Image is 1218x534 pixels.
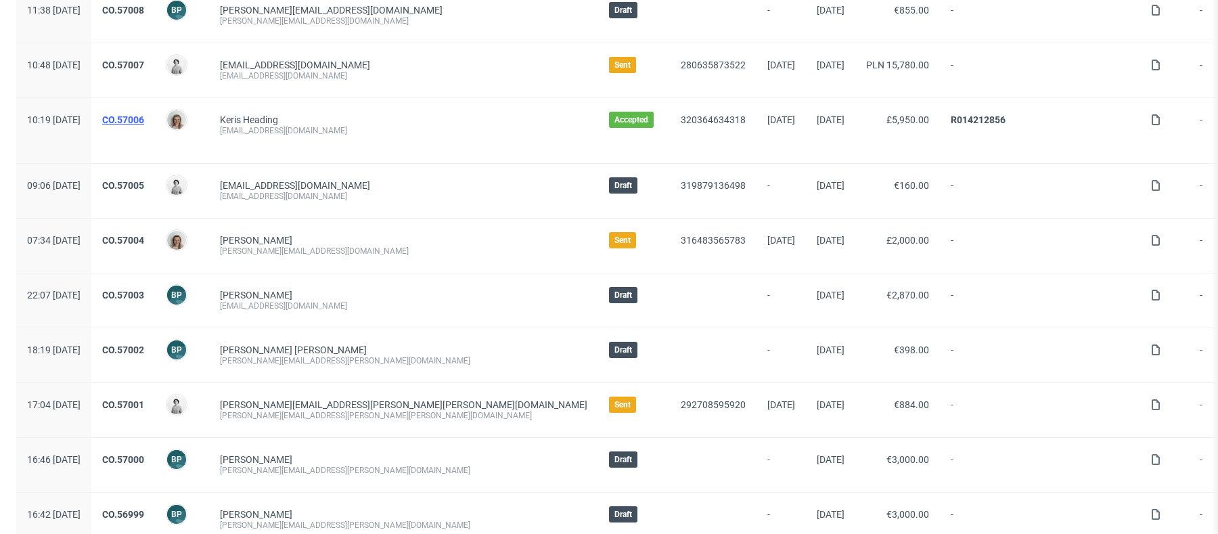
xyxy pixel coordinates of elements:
[886,454,929,465] span: €3,000.00
[894,5,929,16] span: €855.00
[614,5,632,16] span: Draft
[27,114,81,125] span: 10:19 [DATE]
[220,454,292,465] a: [PERSON_NAME]
[27,399,81,410] span: 17:04 [DATE]
[614,344,632,355] span: Draft
[767,180,795,202] span: -
[886,509,929,520] span: €3,000.00
[951,399,1129,421] span: -
[681,60,746,70] a: 280635873522
[102,60,144,70] a: CO.57007
[220,5,443,16] span: [PERSON_NAME][EMAIL_ADDRESS][DOMAIN_NAME]
[951,509,1129,531] span: -
[817,180,844,191] span: [DATE]
[681,399,746,410] a: 292708595920
[886,235,929,246] span: £2,000.00
[27,454,81,465] span: 16:46 [DATE]
[220,465,587,476] div: [PERSON_NAME][EMAIL_ADDRESS][PERSON_NAME][DOMAIN_NAME]
[167,110,186,129] img: Monika Poźniak
[167,1,186,20] figcaption: BP
[614,235,631,246] span: Sent
[102,180,144,191] a: CO.57005
[894,180,929,191] span: €160.00
[951,290,1129,311] span: -
[614,60,631,70] span: Sent
[102,344,144,355] a: CO.57002
[27,60,81,70] span: 10:48 [DATE]
[167,286,186,305] figcaption: BP
[817,235,844,246] span: [DATE]
[220,290,292,301] a: [PERSON_NAME]
[767,114,795,125] span: [DATE]
[817,344,844,355] span: [DATE]
[767,509,795,531] span: -
[817,454,844,465] span: [DATE]
[614,290,632,301] span: Draft
[220,191,587,202] div: [EMAIL_ADDRESS][DOMAIN_NAME]
[767,5,795,26] span: -
[167,340,186,359] figcaption: BP
[220,16,587,26] div: [PERSON_NAME][EMAIL_ADDRESS][DOMAIN_NAME]
[767,399,795,410] span: [DATE]
[614,180,632,191] span: Draft
[817,114,844,125] span: [DATE]
[886,114,929,125] span: £5,950.00
[817,399,844,410] span: [DATE]
[220,301,587,311] div: [EMAIL_ADDRESS][DOMAIN_NAME]
[220,70,587,81] div: [EMAIL_ADDRESS][DOMAIN_NAME]
[951,344,1129,366] span: -
[220,235,292,246] a: [PERSON_NAME]
[167,395,186,414] img: Dudek Mariola
[614,114,648,125] span: Accepted
[167,450,186,469] figcaption: BP
[167,55,186,74] img: Dudek Mariola
[167,176,186,195] img: Dudek Mariola
[767,454,795,476] span: -
[951,454,1129,476] span: -
[220,509,292,520] a: [PERSON_NAME]
[951,114,1006,125] a: R014212856
[614,509,632,520] span: Draft
[167,505,186,524] figcaption: BP
[894,344,929,355] span: €398.00
[951,60,1129,81] span: -
[27,509,81,520] span: 16:42 [DATE]
[614,399,631,410] span: Sent
[817,5,844,16] span: [DATE]
[102,509,144,520] a: CO.56999
[27,180,81,191] span: 09:06 [DATE]
[220,246,587,257] div: [PERSON_NAME][EMAIL_ADDRESS][DOMAIN_NAME]
[220,125,587,136] div: [EMAIL_ADDRESS][DOMAIN_NAME]
[27,290,81,301] span: 22:07 [DATE]
[220,520,587,531] div: [PERSON_NAME][EMAIL_ADDRESS][PERSON_NAME][DOMAIN_NAME]
[681,114,746,125] a: 320364634318
[866,60,929,70] span: PLN 15,780.00
[220,344,367,355] a: [PERSON_NAME] [PERSON_NAME]
[102,235,144,246] a: CO.57004
[102,114,144,125] a: CO.57006
[886,290,929,301] span: €2,870.00
[220,355,587,366] div: [PERSON_NAME][EMAIL_ADDRESS][PERSON_NAME][DOMAIN_NAME]
[27,344,81,355] span: 18:19 [DATE]
[817,60,844,70] span: [DATE]
[681,180,746,191] a: 319879136498
[220,60,370,70] span: [EMAIL_ADDRESS][DOMAIN_NAME]
[220,399,587,410] span: [PERSON_NAME][EMAIL_ADDRESS][PERSON_NAME][PERSON_NAME][DOMAIN_NAME]
[817,290,844,301] span: [DATE]
[681,235,746,246] a: 316483565783
[102,454,144,465] a: CO.57000
[767,290,795,311] span: -
[951,180,1129,202] span: -
[767,235,795,246] span: [DATE]
[27,5,81,16] span: 11:38 [DATE]
[220,114,278,125] a: Keris Heading
[817,509,844,520] span: [DATE]
[102,5,144,16] a: CO.57008
[951,235,1129,257] span: -
[102,290,144,301] a: CO.57003
[951,5,1129,26] span: -
[102,399,144,410] a: CO.57001
[614,454,632,465] span: Draft
[27,235,81,246] span: 07:34 [DATE]
[894,399,929,410] span: €884.00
